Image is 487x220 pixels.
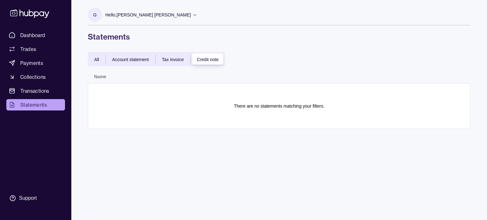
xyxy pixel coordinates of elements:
[162,57,184,62] span: Tax invoice
[6,57,65,69] a: Payments
[20,87,49,95] span: Transactions
[6,43,65,55] a: Trades
[6,29,65,41] a: Dashboard
[20,45,36,53] span: Trades
[234,103,325,110] p: There are no statements matching your filters.
[197,57,218,62] span: Credit note
[6,99,65,110] a: Statements
[88,52,225,66] div: documentTypes
[6,192,65,205] a: Support
[94,74,106,79] p: Name
[20,59,43,67] span: Payments
[112,57,149,62] span: Account statement
[93,11,97,18] p: G
[6,71,65,83] a: Collections
[6,85,65,97] a: Transactions
[20,101,47,109] span: Statements
[19,195,37,202] div: Support
[94,57,99,62] span: All
[20,31,45,39] span: Dashboard
[105,11,191,18] p: Hello, [PERSON_NAME] [PERSON_NAME]
[20,73,46,81] span: Collections
[88,32,471,42] h1: Statements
